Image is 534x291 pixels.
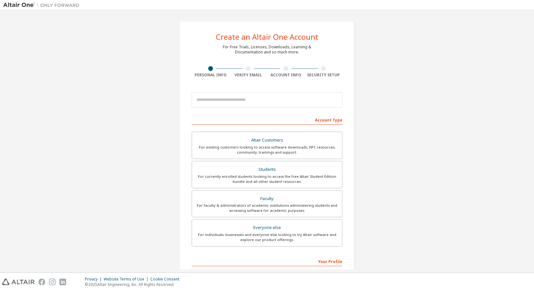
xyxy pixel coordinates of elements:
div: Personal Info [192,73,229,78]
div: Privacy [85,277,104,282]
div: For Free Trials, Licenses, Downloads, Learning & Documentation and so much more. [223,45,311,55]
div: Everyone else [196,223,338,232]
div: Cookie Consent [150,277,183,282]
img: facebook.svg [38,279,45,285]
div: Altair Customers [196,136,338,145]
div: For currently enrolled students looking to access the free Altair Student Edition bundle and all ... [196,174,338,184]
div: For faculty & administrators of academic institutions administering students and accessing softwa... [196,203,338,213]
div: Account Type [192,114,342,125]
div: Verify Email [229,73,267,78]
img: Altair One [3,2,83,8]
div: For individuals, businesses and everyone else looking to try Altair software and explore our prod... [196,232,338,242]
div: Students [196,165,338,174]
div: Website Terms of Use [104,277,150,282]
img: instagram.svg [49,279,56,285]
div: Create an Altair One Account [216,33,318,41]
div: Faculty [196,194,338,203]
div: Security Setup [305,73,343,78]
img: linkedin.svg [59,279,66,285]
div: Account Info [267,73,305,78]
div: For existing customers looking to access software downloads, HPC resources, community, trainings ... [196,145,338,155]
div: Your Profile [192,256,342,266]
img: altair_logo.svg [2,279,35,285]
p: © 2025 Altair Engineering, Inc. All Rights Reserved. [85,282,183,287]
